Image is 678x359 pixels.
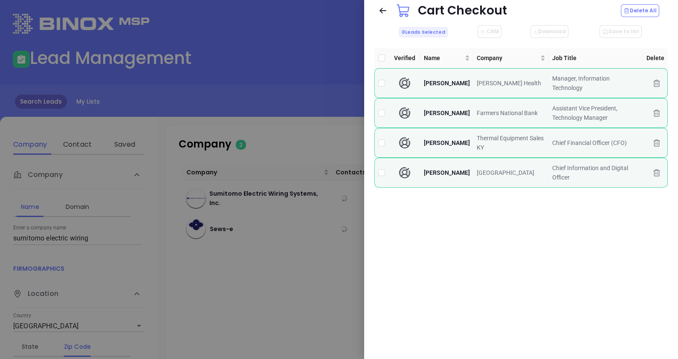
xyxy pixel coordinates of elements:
td: Thermal Equipment Sales KY [473,128,549,158]
th: Verified [388,48,420,68]
img: human verify [398,76,411,90]
button: Save to list [600,25,642,38]
th: Company [473,48,549,68]
img: human verify [398,106,411,120]
th: Job Title [549,48,643,68]
span: [PERSON_NAME] [424,80,470,87]
div: Cart Checkout [418,2,507,20]
td: Farmers National Bank [473,98,549,128]
span: Name [424,53,463,63]
button: Delete All [621,4,659,17]
td: Manager, Information Technology [549,68,643,98]
td: [PERSON_NAME] Health [473,68,549,98]
th: Name [420,48,473,68]
td: Chief Information and Digital Officer [549,158,643,188]
span: Company [477,53,539,63]
th: Delete [643,48,668,68]
span: [PERSON_NAME] [424,139,470,146]
td: Chief Financial Officer (CFO) [549,128,643,158]
td: Assistant Vice President, Technology Manager [549,98,643,128]
button: Download [530,25,568,38]
span: [PERSON_NAME] [424,110,470,116]
button: CRM [478,25,501,38]
img: human verify [398,136,411,150]
span: [PERSON_NAME] [424,169,470,176]
td: [GEOGRAPHIC_DATA] [473,158,549,188]
span: 0 Leads Selected [399,27,448,38]
img: human verify [398,166,411,179]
